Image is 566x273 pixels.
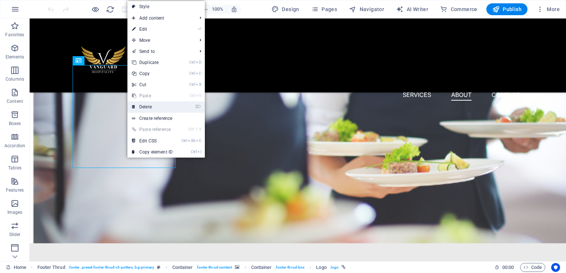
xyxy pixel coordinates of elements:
[311,6,337,13] span: Pages
[269,3,302,15] button: Design
[127,1,205,12] a: Style
[127,46,194,57] a: Send to
[437,3,480,15] button: Commerce
[342,265,346,269] i: This element is linked
[536,6,560,13] span: More
[272,6,299,13] span: Design
[127,24,177,35] a: ⏎Edit
[127,79,177,90] a: CtrlXCut
[393,3,431,15] button: AI Writer
[196,82,201,87] i: X
[91,5,100,14] button: Click here to leave preview mode and continue editing
[7,209,23,215] p: Images
[502,263,514,272] span: 00 00
[188,127,194,132] i: Ctrl
[106,5,114,14] i: Reload page
[440,6,477,13] span: Commerce
[520,263,545,272] button: Code
[6,263,26,272] a: Click to cancel selection. Double-click to open Pages
[106,5,114,14] button: reload
[4,143,25,149] p: Accordion
[195,104,201,109] i: ⌦
[231,6,237,13] i: On resize automatically adjust zoom level to fit chosen device.
[37,263,346,272] nav: breadcrumb
[5,32,24,38] p: Favorites
[189,82,195,87] i: Ctrl
[6,54,24,60] p: Elements
[189,93,195,98] i: Ctrl
[127,35,194,46] span: Move
[127,101,177,112] a: ⌦Delete
[196,93,201,98] i: V
[523,263,542,272] span: Code
[196,138,201,143] i: C
[196,60,201,65] i: D
[308,3,340,15] button: Pages
[6,187,24,193] p: Features
[9,232,21,237] p: Slider
[196,71,201,76] i: C
[212,5,223,14] h6: 100%
[127,13,194,24] span: Add content
[198,27,201,31] i: ⏎
[7,98,23,104] p: Content
[127,124,177,135] a: Ctrl⇧VPaste reference
[316,263,326,272] span: Click to select. Double-click to edit
[127,57,177,68] a: CtrlDDuplicate
[551,263,560,272] button: Usercentrics
[495,263,514,272] h6: Session time
[199,127,201,132] i: V
[189,60,195,65] i: Ctrl
[346,3,387,15] button: Navigator
[200,5,227,14] button: 100%
[9,121,21,127] p: Boxes
[37,263,65,272] span: Click to select. Double-click to edit
[235,265,239,269] i: This element contains a background
[195,127,198,132] i: ⇧
[127,146,177,158] a: CtrlICopy element ID
[533,3,563,15] button: More
[68,263,154,272] span: . footer .preset-footer-thrud-v3-pottery .bg-primary
[6,76,24,82] p: Columns
[507,264,509,270] span: :
[486,3,527,15] button: Publish
[349,6,384,13] span: Navigator
[191,149,197,154] i: Ctrl
[8,165,21,171] p: Tables
[251,263,272,272] span: Click to select. Double-click to edit
[127,113,205,124] a: Create reference
[269,3,302,15] div: Design (Ctrl+Alt+Y)
[330,263,339,272] span: . logo
[275,263,305,272] span: . footer-thrud-box
[182,138,187,143] i: Ctrl
[396,6,428,13] span: AI Writer
[172,263,193,272] span: Click to select. Double-click to edit
[492,6,522,13] span: Publish
[127,68,177,79] a: CtrlCCopy
[196,263,232,272] span: . footer-thrud-content
[127,135,177,146] a: CtrlAltCEdit CSS
[157,265,160,269] i: This element is a customizable preset
[127,90,177,101] a: CtrlVPaste
[189,71,195,76] i: Ctrl
[197,149,201,154] i: I
[188,138,195,143] i: Alt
